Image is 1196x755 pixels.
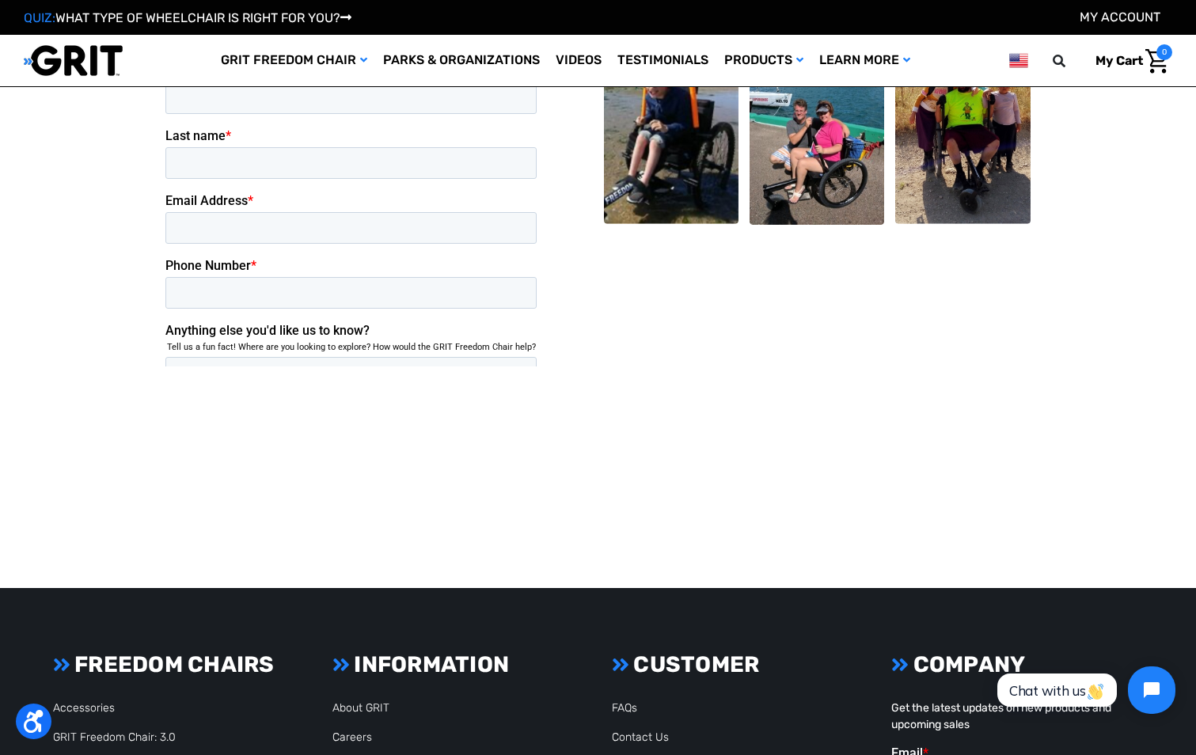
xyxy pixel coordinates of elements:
a: Contact Us [612,730,669,744]
a: About GRIT [332,701,389,715]
img: Cart [1145,49,1168,74]
h3: INFORMATION [332,651,584,678]
a: Products [716,35,811,86]
a: FAQs [612,701,637,715]
a: Videos [548,35,609,86]
a: QUIZ:WHAT TYPE OF WHEELCHAIR IS RIGHT FOR YOU? [24,10,351,25]
img: us.png [1009,51,1028,70]
a: GRIT Freedom Chair [213,35,375,86]
a: GRIT Freedom Chair: 3.0 [53,730,176,744]
img: GRIT All-Terrain Wheelchair and Mobility Equipment [24,44,123,77]
h3: CUSTOMER [612,651,864,678]
span: QUIZ: [24,10,55,25]
iframe: Tidio Chat [980,653,1189,727]
span: 0 [1156,44,1172,60]
a: Learn More [811,35,918,86]
span: My Cart [1095,53,1143,68]
p: Get the latest updates on new products and upcoming sales [891,700,1143,733]
a: Careers [332,730,372,744]
input: Search [1060,44,1084,78]
a: Cart with 0 items [1084,44,1172,78]
a: Accessories [53,701,115,715]
iframe: Form 1 [165,63,543,366]
h3: COMPANY [891,651,1143,678]
a: Testimonials [609,35,716,86]
a: Account [1080,9,1160,25]
a: Parks & Organizations [375,35,548,86]
h3: FREEDOM CHAIRS [53,651,305,678]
